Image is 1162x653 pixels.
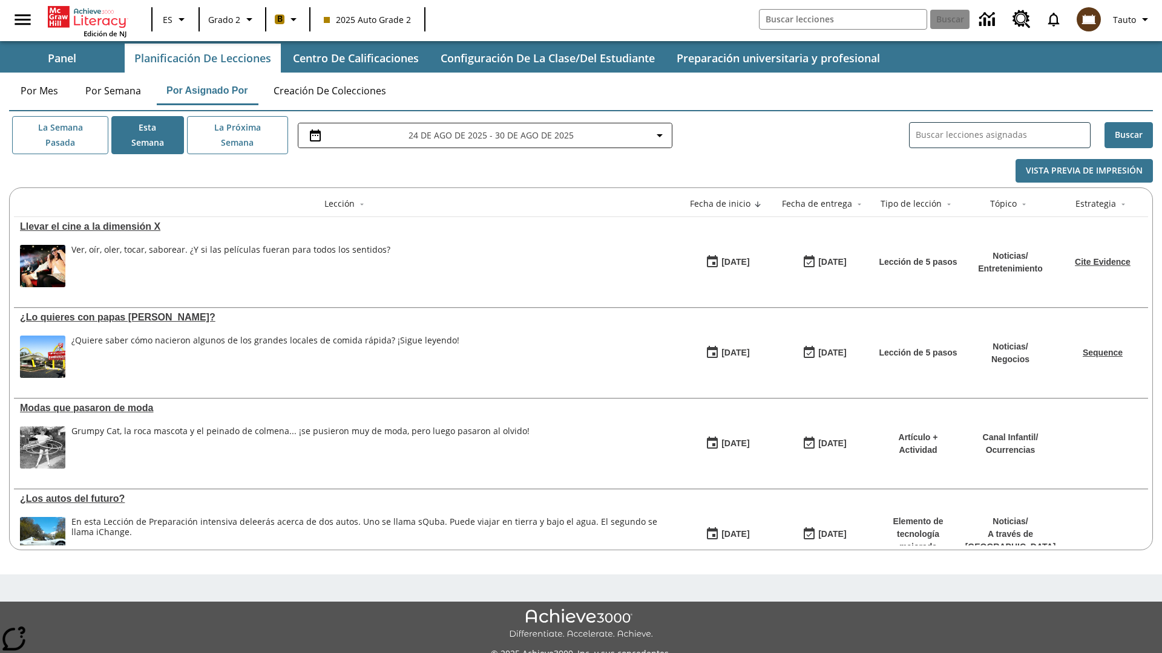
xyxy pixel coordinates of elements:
a: Cite Evidence [1075,257,1131,267]
button: Esta semana [111,116,184,154]
p: Artículo + Actividad [879,431,957,456]
div: [DATE] [721,345,749,360]
div: Llevar el cine a la dimensión X [20,221,673,232]
button: 06/30/26: Último día en que podrá accederse la lección [798,432,850,455]
a: Llevar el cine a la dimensión X, Lecciones [20,221,673,232]
button: Boost El color de la clase es anaranjado claro. Cambiar el color de la clase. [270,8,306,30]
div: Grumpy Cat, la roca mascota y el peinado de colmena... ¡se pusieron muy de moda, pero luego pasar... [71,426,530,469]
button: Abrir el menú lateral [5,2,41,37]
button: Sort [942,197,956,212]
a: Centro de información [972,3,1005,36]
div: En esta Lección de Preparación intensiva de [71,517,673,538]
button: 08/24/25: Último día en que podrá accederse la lección [798,251,850,274]
div: [DATE] [721,255,749,270]
div: [DATE] [721,527,749,542]
span: B [277,11,283,27]
div: [DATE] [721,436,749,451]
button: Lenguaje: ES, Selecciona un idioma [156,8,195,30]
p: Lección de 5 pasos [879,256,957,268]
div: Fecha de inicio [690,198,750,210]
a: Sequence [1083,348,1123,357]
div: En esta Lección de Preparación intensiva de leerás acerca de dos autos. Uno se llama sQuba. Puede... [71,517,673,559]
img: foto en blanco y negro de una chica haciendo girar unos hula-hulas en la década de 1950 [20,426,65,469]
div: Grumpy Cat, la roca mascota y el peinado de colmena... ¡se pusieron muy de moda, pero luego pasar... [71,426,530,437]
button: 07/01/25: Primer día en que estuvo disponible la lección [701,523,753,546]
button: Sort [1116,197,1131,212]
button: 07/26/25: Primer día en que estuvo disponible la lección [701,342,753,365]
div: Ver, oír, oler, tocar, saborear. ¿Y si las películas fueran para todos los sentidos? [71,245,390,287]
a: Portada [48,5,126,29]
div: ¿Quiere saber cómo nacieron algunos de los grandes locales de comida rápida? ¡Sigue leyendo! [71,336,459,346]
button: Sort [355,197,369,212]
svg: Collapse Date Range Filter [652,128,667,143]
div: Portada [48,4,126,38]
div: [DATE] [818,527,846,542]
p: Noticias / [965,515,1056,528]
p: Negocios [991,353,1029,366]
div: ¿Los autos del futuro? [20,493,673,504]
button: Por mes [9,76,70,105]
span: ES [163,13,172,26]
div: Lección [324,198,355,210]
div: Modas que pasaron de moda [20,403,673,414]
button: Creación de colecciones [264,76,396,105]
div: Tipo de lección [881,198,942,210]
span: 24 de ago de 2025 - 30 de ago de 2025 [409,129,574,141]
a: Notificaciones [1038,4,1069,35]
a: ¿Los autos del futuro? , Lecciones [20,493,673,504]
button: Panel [1,44,122,73]
p: Elemento de tecnología mejorada [879,515,957,553]
img: avatar image [1077,7,1101,31]
button: Por semana [76,76,151,105]
p: Canal Infantil / [983,431,1039,444]
button: Centro de calificaciones [283,44,428,73]
span: Grado 2 [208,13,240,26]
img: Un automóvil de alta tecnología flotando en el agua. [20,517,65,559]
button: La próxima semana [187,116,288,154]
span: 2025 Auto Grade 2 [324,13,411,26]
p: Lección de 5 pasos [879,346,957,359]
button: Perfil/Configuración [1108,8,1157,30]
div: [DATE] [818,255,846,270]
button: Por asignado por [157,76,258,105]
button: Sort [1017,197,1031,212]
button: Grado: Grado 2, Elige un grado [203,8,261,30]
a: ¿Lo quieres con papas fritas?, Lecciones [20,312,673,323]
div: ¿Quiere saber cómo nacieron algunos de los grandes locales de comida rápida? ¡Sigue leyendo! [71,336,459,378]
button: Seleccione el intervalo de fechas opción del menú [303,128,667,143]
testabrev: leerás acerca de dos autos. Uno se llama sQuba. Puede viajar en tierra y bajo el agua. El segundo... [71,516,657,538]
button: Preparación universitaria y profesional [667,44,890,73]
input: Buscar campo [760,10,927,29]
button: 07/19/25: Primer día en que estuvo disponible la lección [701,432,753,455]
div: Tópico [990,198,1017,210]
button: 08/01/26: Último día en que podrá accederse la lección [798,523,850,546]
span: Tauto [1113,13,1136,26]
p: Entretenimiento [978,262,1043,275]
div: Ver, oír, oler, tocar, saborear. ¿Y si las películas fueran para todos los sentidos? [71,245,390,255]
button: Escoja un nuevo avatar [1069,4,1108,35]
img: Achieve3000 Differentiate Accelerate Achieve [509,609,653,640]
button: 07/03/26: Último día en que podrá accederse la lección [798,342,850,365]
img: El panel situado frente a los asientos rocía con agua nebulizada al feliz público en un cine equi... [20,245,65,287]
a: Modas que pasaron de moda, Lecciones [20,403,673,414]
span: Edición de NJ [84,29,126,38]
p: Noticias / [978,250,1043,262]
button: 08/18/25: Primer día en que estuvo disponible la lección [701,251,753,274]
a: Centro de recursos, Se abrirá en una pestaña nueva. [1005,3,1038,36]
button: Buscar [1105,122,1153,148]
button: Vista previa de impresión [1016,159,1153,183]
input: Buscar lecciones asignadas [916,126,1090,144]
div: [DATE] [818,436,846,451]
button: Configuración de la clase/del estudiante [431,44,665,73]
button: Planificación de lecciones [125,44,281,73]
button: Sort [750,197,765,212]
button: La semana pasada [12,116,108,154]
p: Ocurrencias [983,444,1039,456]
div: [DATE] [818,345,846,360]
img: Uno de los primeros locales de McDonald's, con el icónico letrero rojo y los arcos amarillos. [20,336,65,378]
div: Fecha de entrega [782,198,852,210]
